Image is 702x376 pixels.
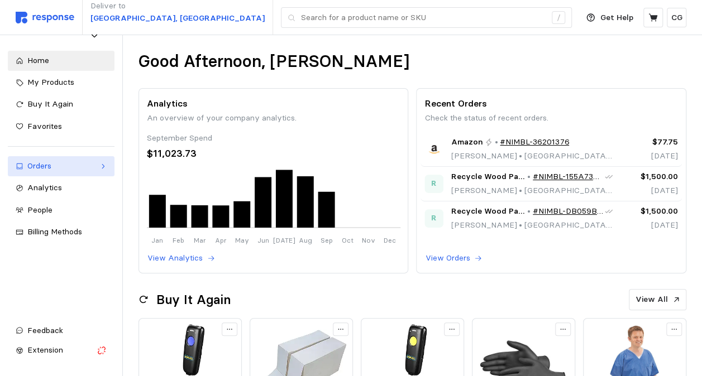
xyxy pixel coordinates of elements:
[620,136,678,148] p: $77.75
[451,150,613,162] p: [PERSON_NAME] [GEOGRAPHIC_DATA], [GEOGRAPHIC_DATA]
[147,112,400,124] p: An overview of your company analytics.
[27,345,63,355] span: Extension
[27,99,73,109] span: Buy It Again
[8,178,114,198] a: Analytics
[425,252,470,264] p: View Orders
[424,97,678,110] p: Recent Orders
[620,219,678,232] p: [DATE]
[517,185,524,195] span: •
[27,55,49,65] span: Home
[147,146,400,161] div: $11,023.73
[321,236,333,244] tspan: Sep
[235,236,249,244] tspan: May
[147,252,216,265] button: View Analytics
[194,236,206,244] tspan: Mar
[301,8,546,28] input: Search for a product name or SKU
[27,325,63,335] span: Feedback
[8,222,114,242] a: Billing Methods
[620,171,678,183] p: $1,500.00
[580,7,640,28] button: Get Help
[424,252,483,265] button: View Orders
[299,236,312,244] tspan: Aug
[424,209,443,228] span: Recycle Wood Pack
[667,8,686,27] button: CG
[8,51,114,71] a: Home
[8,94,114,114] a: Buy It Again
[671,12,682,24] p: CG
[500,136,569,148] a: #NIMBL-36201376
[27,121,62,131] span: Favorites
[451,205,526,218] span: Recycle Wood Pack
[8,117,114,137] a: Favorites
[424,140,443,158] img: Amazon
[533,171,603,183] a: #NIMBL-155A73DA
[173,236,184,244] tspan: Feb
[620,185,678,197] p: [DATE]
[527,205,531,218] p: •
[451,219,613,232] p: [PERSON_NAME] [GEOGRAPHIC_DATA], [GEOGRAPHIC_DATA]
[517,220,524,230] span: •
[495,136,498,148] p: •
[527,171,531,183] p: •
[27,77,74,87] span: My Products
[147,252,203,264] p: View Analytics
[517,151,524,161] span: •
[552,11,565,25] div: /
[451,171,526,183] span: Recycle Wood Pack
[27,160,95,172] div: Orders
[620,205,678,218] p: $1,500.00
[629,289,686,310] button: View All
[8,200,114,220] a: People
[451,136,483,148] span: Amazon
[8,340,114,360] button: Extension
[362,236,375,244] tspan: Nov
[27,182,62,192] span: Analytics
[147,132,400,144] div: September Spend
[147,97,400,110] p: Analytics
[384,236,396,244] tspan: Dec
[8,321,114,341] button: Feedback
[620,150,678,162] p: [DATE]
[257,236,269,244] tspan: Jun
[424,175,443,193] span: Recycle Wood Pack
[27,205,52,215] span: People
[215,236,227,244] tspan: Apr
[8,156,114,176] a: Orders
[636,293,668,306] p: View All
[151,236,163,244] tspan: Jan
[273,236,295,244] tspan: [DATE]
[533,205,603,218] a: #NIMBL-DB059B17
[424,112,678,124] p: Check the status of recent orders.
[90,12,265,25] p: [GEOGRAPHIC_DATA], [GEOGRAPHIC_DATA]
[8,73,114,93] a: My Products
[27,226,82,237] span: Billing Methods
[139,51,409,73] h1: Good Afternoon, [PERSON_NAME]
[342,236,354,244] tspan: Oct
[16,12,74,23] img: svg%3e
[156,291,230,308] h2: Buy It Again
[600,12,633,24] p: Get Help
[451,185,613,197] p: [PERSON_NAME] [GEOGRAPHIC_DATA], [GEOGRAPHIC_DATA]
